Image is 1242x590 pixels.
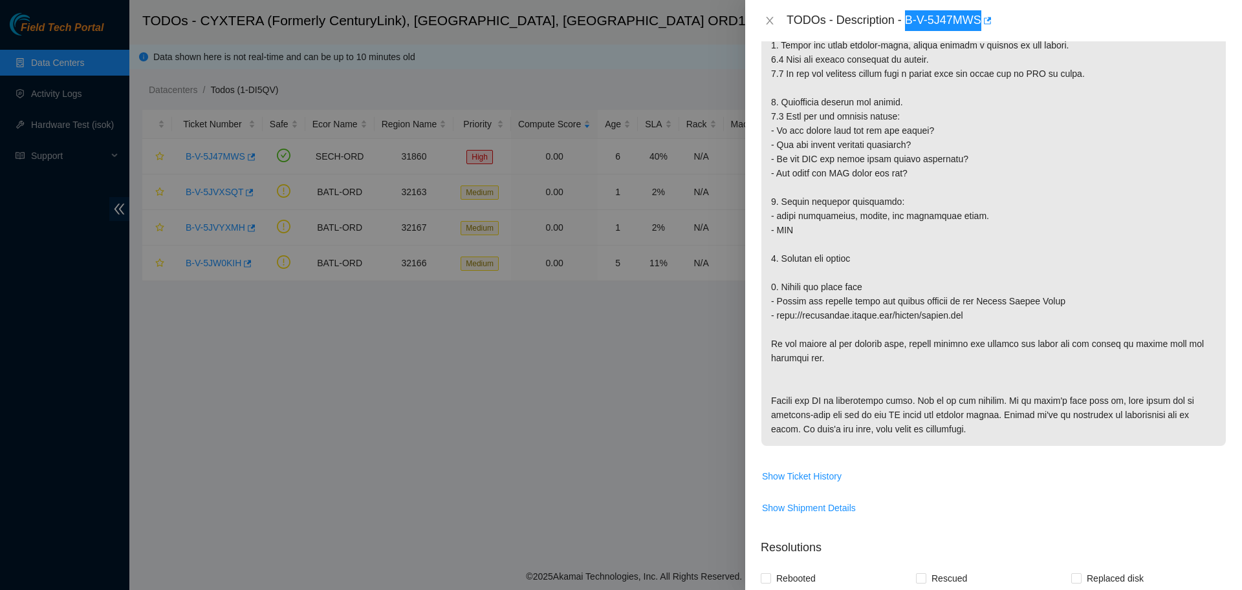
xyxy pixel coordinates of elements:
div: TODOs - Description - B-V-5J47MWS [787,10,1226,31]
span: Rebooted [771,568,821,589]
span: Replaced disk [1082,568,1149,589]
button: Show Shipment Details [761,498,856,518]
button: Show Ticket History [761,466,842,487]
p: Resolutions [761,529,1226,556]
button: Close [761,15,779,27]
span: Show Shipment Details [762,501,856,515]
span: Show Ticket History [762,469,842,483]
span: Rescued [926,568,972,589]
span: close [765,16,775,26]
